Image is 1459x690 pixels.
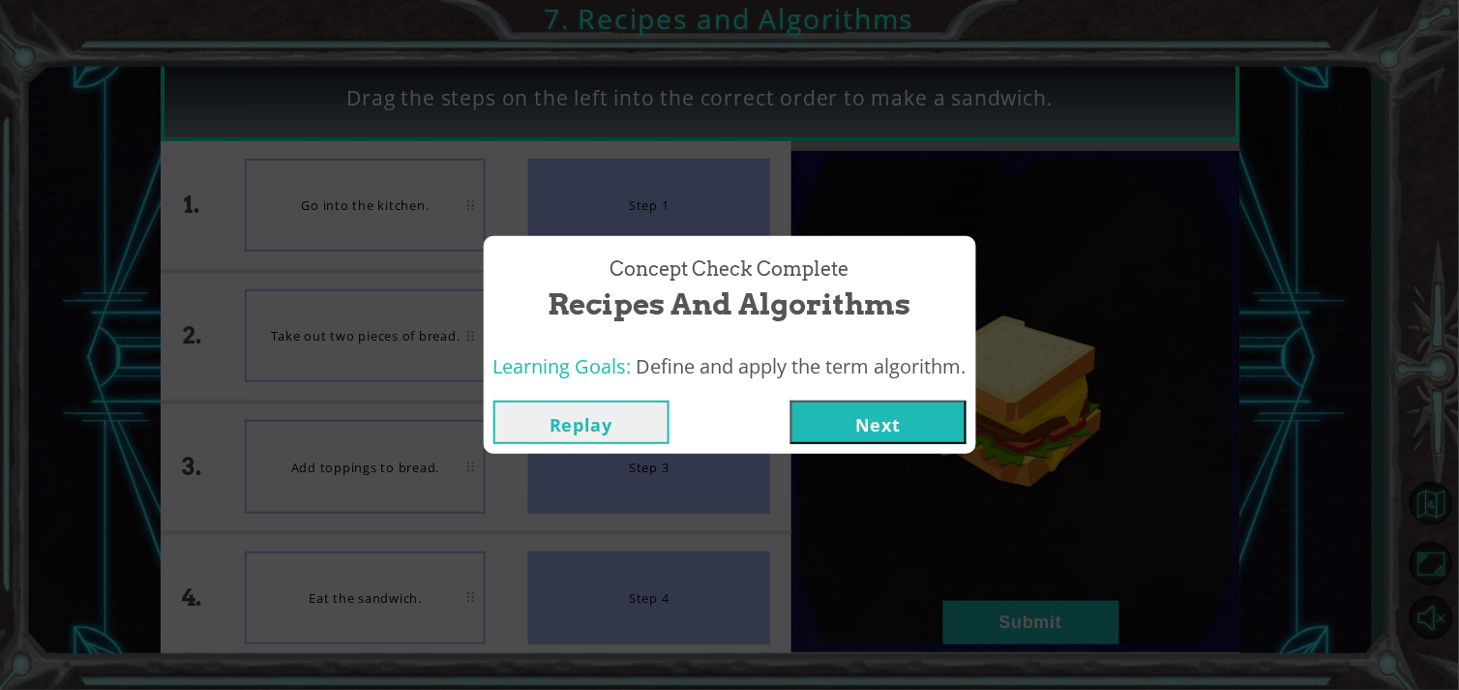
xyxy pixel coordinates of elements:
[549,284,911,325] span: Recipes and Algorithms
[610,255,849,284] span: Concept Check Complete
[637,353,967,379] span: Define and apply the term algorithm.
[493,401,670,444] button: Replay
[493,353,632,379] span: Learning Goals:
[790,401,967,444] button: Next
